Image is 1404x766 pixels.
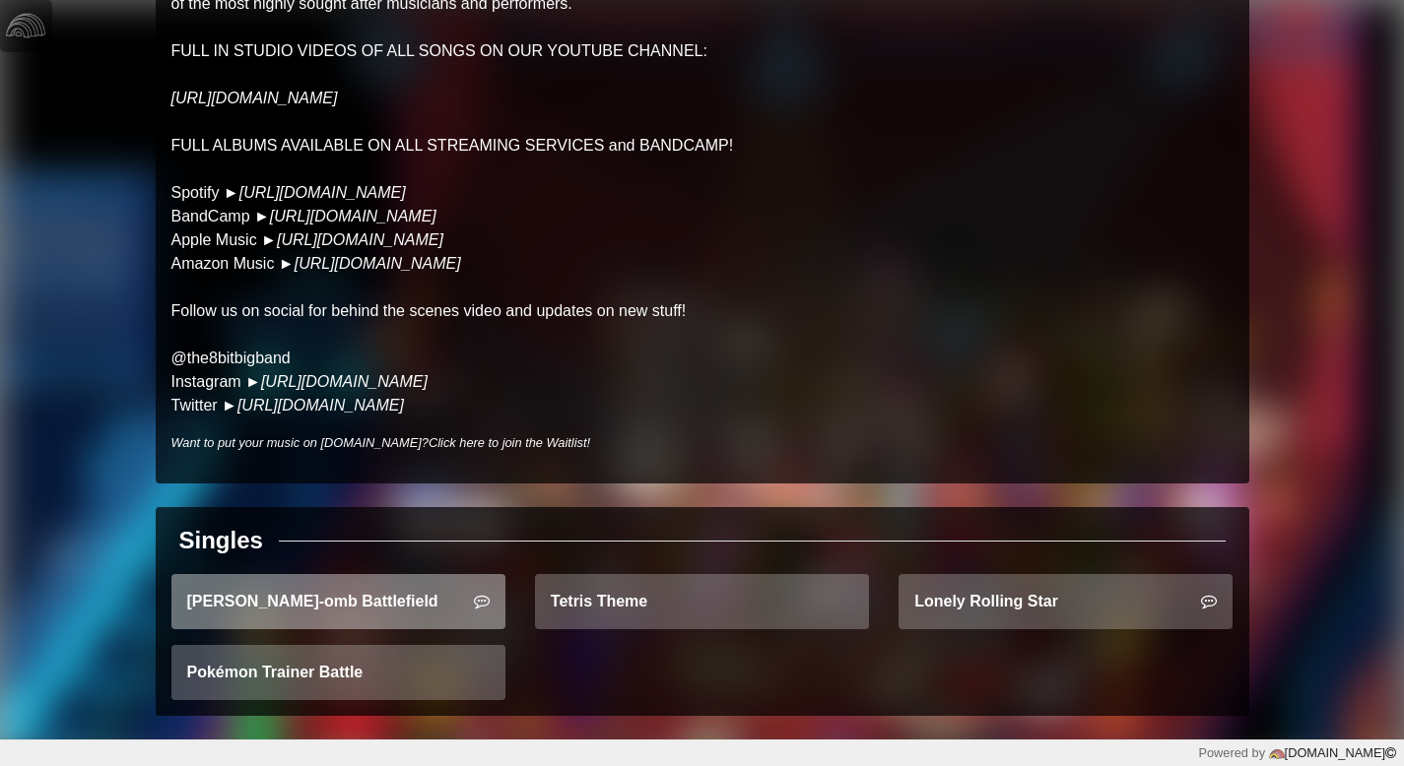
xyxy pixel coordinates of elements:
div: Singles [179,523,263,558]
a: [URL][DOMAIN_NAME] [270,208,436,224]
a: [URL][DOMAIN_NAME] [295,255,461,272]
a: Lonely Rolling Star [899,574,1233,629]
a: Pokémon Trainer Battle [171,645,505,700]
img: logo-white-4c48a5e4bebecaebe01ca5a9d34031cfd3d4ef9ae749242e8c4bf12ef99f53e8.png [6,6,45,45]
a: Click here to join the Waitlist! [429,435,590,450]
a: [URL][DOMAIN_NAME] [277,231,443,248]
a: [PERSON_NAME]-omb Battlefield [171,574,505,629]
img: logo-color-e1b8fa5219d03fcd66317c3d3cfaab08a3c62fe3c3b9b34d55d8365b78b1766b.png [1269,746,1285,762]
a: [DOMAIN_NAME] [1265,745,1396,760]
i: Want to put your music on [DOMAIN_NAME]? [171,435,591,450]
a: Tetris Theme [535,574,869,629]
a: [URL][DOMAIN_NAME] [239,184,406,201]
div: Powered by [1198,743,1396,762]
a: [URL][DOMAIN_NAME] [237,397,404,414]
a: [URL][DOMAIN_NAME] [171,90,338,106]
a: [URL][DOMAIN_NAME] [261,373,428,390]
